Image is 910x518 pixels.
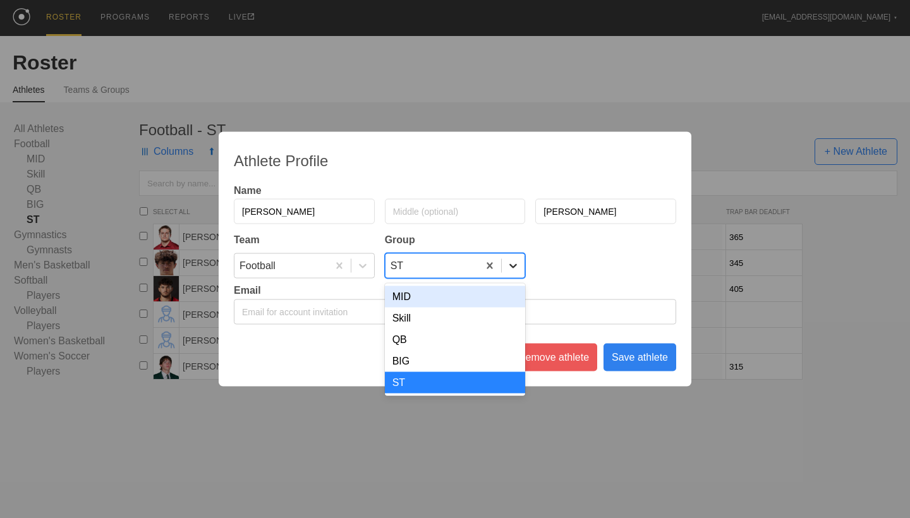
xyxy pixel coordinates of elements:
div: ST [391,254,403,278]
div: Group [385,234,526,246]
div: QB [385,329,526,351]
div: Email [234,285,676,296]
input: Middle (optional) [385,199,526,224]
div: BIG [385,351,526,372]
iframe: Chat Widget [847,457,910,518]
input: First [234,199,375,224]
div: Team [234,234,375,246]
div: Save athlete [604,344,676,371]
div: Athlete Profile [234,152,676,170]
div: MID [385,286,526,308]
input: Email for account invitation [234,299,676,325]
input: Last [535,199,676,224]
div: Football [240,254,276,278]
div: Remove athlete [510,344,597,371]
div: Name [234,185,676,196]
div: ST [385,372,526,394]
div: Skill [385,308,526,329]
